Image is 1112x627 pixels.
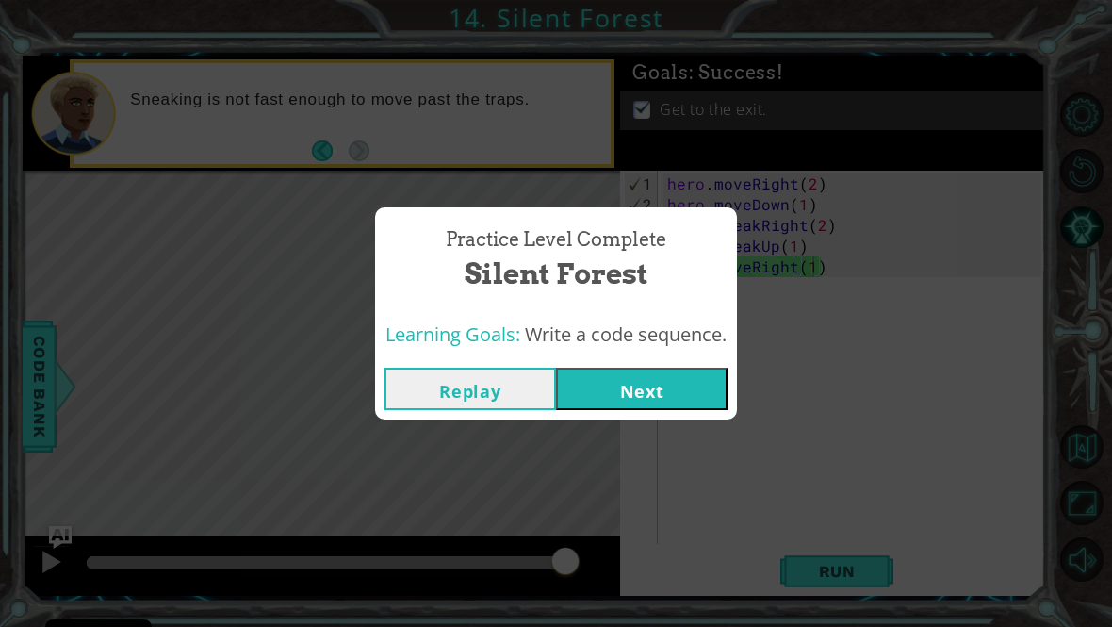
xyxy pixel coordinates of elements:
span: Write a code sequence. [525,322,727,347]
span: Practice Level Complete [446,226,666,254]
button: Next [556,368,728,410]
span: Learning Goals: [385,322,520,347]
span: Silent Forest [465,254,648,294]
button: Replay [384,368,556,410]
